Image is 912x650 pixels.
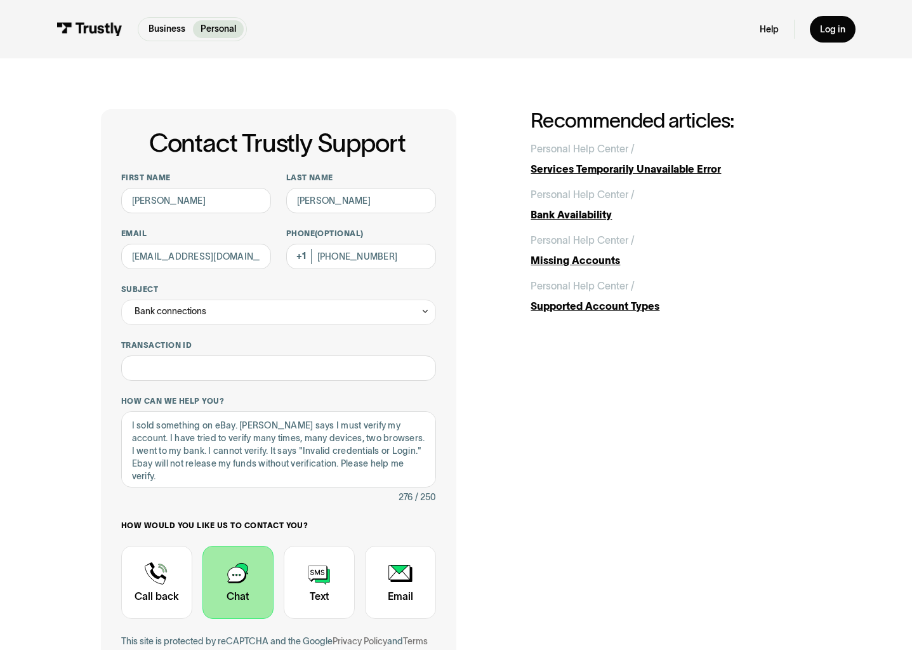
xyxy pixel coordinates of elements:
[531,187,635,202] div: Personal Help Center /
[820,23,845,35] div: Log in
[121,244,271,269] input: alex@mail.com
[531,279,811,314] a: Personal Help Center /Supported Account Types
[286,188,436,213] input: Howard
[121,396,436,406] label: How can we help you?
[141,20,193,39] a: Business
[531,162,811,177] div: Services Temporarily Unavailable Error
[121,284,436,295] label: Subject
[121,173,271,183] label: First name
[810,16,856,43] a: Log in
[415,490,436,505] div: / 250
[56,22,122,36] img: Trustly Logo
[149,22,185,36] p: Business
[121,340,436,350] label: Transaction ID
[121,188,271,213] input: Alex
[333,636,387,646] a: Privacy Policy
[315,229,364,237] span: (Optional)
[531,279,635,294] div: Personal Help Center /
[119,129,436,157] h1: Contact Trustly Support
[760,23,779,35] a: Help
[531,208,811,223] div: Bank Availability
[286,173,436,183] label: Last name
[121,229,271,239] label: Email
[286,229,436,239] label: Phone
[531,142,811,177] a: Personal Help Center /Services Temporarily Unavailable Error
[531,109,811,131] h2: Recommended articles:
[531,299,811,314] div: Supported Account Types
[286,244,436,269] input: (555) 555-5555
[531,187,811,223] a: Personal Help Center /Bank Availability
[201,22,236,36] p: Personal
[135,304,206,319] div: Bank connections
[121,521,436,531] label: How would you like us to contact you?
[531,233,635,248] div: Personal Help Center /
[121,300,436,325] div: Bank connections
[531,253,811,269] div: Missing Accounts
[193,20,244,39] a: Personal
[531,233,811,269] a: Personal Help Center /Missing Accounts
[531,142,635,157] div: Personal Help Center /
[399,490,413,505] div: 276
